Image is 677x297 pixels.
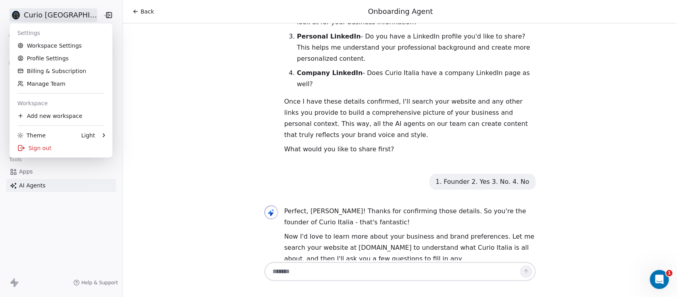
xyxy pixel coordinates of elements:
[13,52,109,65] a: Profile Settings
[13,65,109,77] a: Billing & Subscription
[13,77,109,90] a: Manage Team
[13,142,109,154] div: Sign out
[13,97,109,110] div: Workspace
[666,270,673,276] span: 1
[13,39,109,52] a: Workspace Settings
[13,110,109,122] div: Add new workspace
[650,270,669,289] iframe: Intercom live chat
[13,27,109,39] div: Settings
[17,131,46,139] div: Theme
[81,131,95,139] div: Light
